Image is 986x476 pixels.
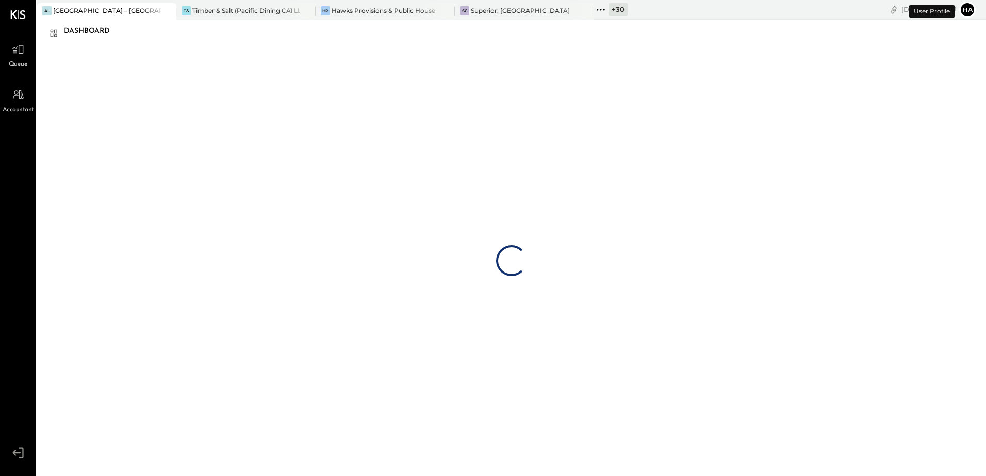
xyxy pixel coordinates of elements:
div: Dashboard [64,23,120,40]
div: T& [182,6,191,15]
div: User Profile [909,5,955,18]
button: Ha [959,2,976,18]
div: Hawks Provisions & Public House [332,6,435,15]
a: Queue [1,40,36,70]
div: A– [42,6,52,15]
span: Accountant [3,106,34,115]
div: + 30 [609,3,628,16]
span: Queue [9,60,28,70]
div: [GEOGRAPHIC_DATA] – [GEOGRAPHIC_DATA] [53,6,161,15]
div: Superior: [GEOGRAPHIC_DATA] [471,6,570,15]
div: copy link [889,4,899,15]
div: HP [321,6,330,15]
a: Accountant [1,85,36,115]
div: SC [460,6,469,15]
div: [DATE] [901,5,957,14]
div: Timber & Salt (Pacific Dining CA1 LLC) [192,6,300,15]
